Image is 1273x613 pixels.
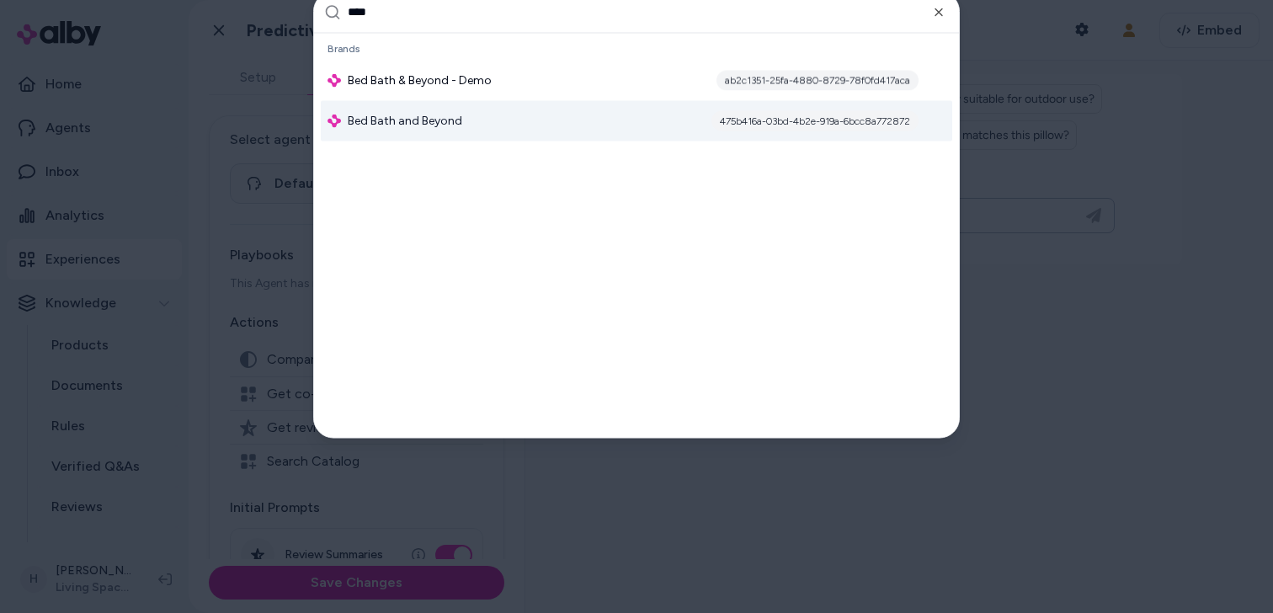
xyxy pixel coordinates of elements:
[348,72,492,88] span: Bed Bath & Beyond - Demo
[321,36,952,60] div: Brands
[348,112,462,129] span: Bed Bath and Beyond
[716,70,919,90] div: ab2c1351-25fa-4880-8729-78f0fd417aca
[328,73,341,87] img: alby Logo
[314,33,959,437] div: Suggestions
[328,114,341,127] img: alby Logo
[711,110,919,131] div: 475b416a-03bd-4b2e-919a-6bcc8a772872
